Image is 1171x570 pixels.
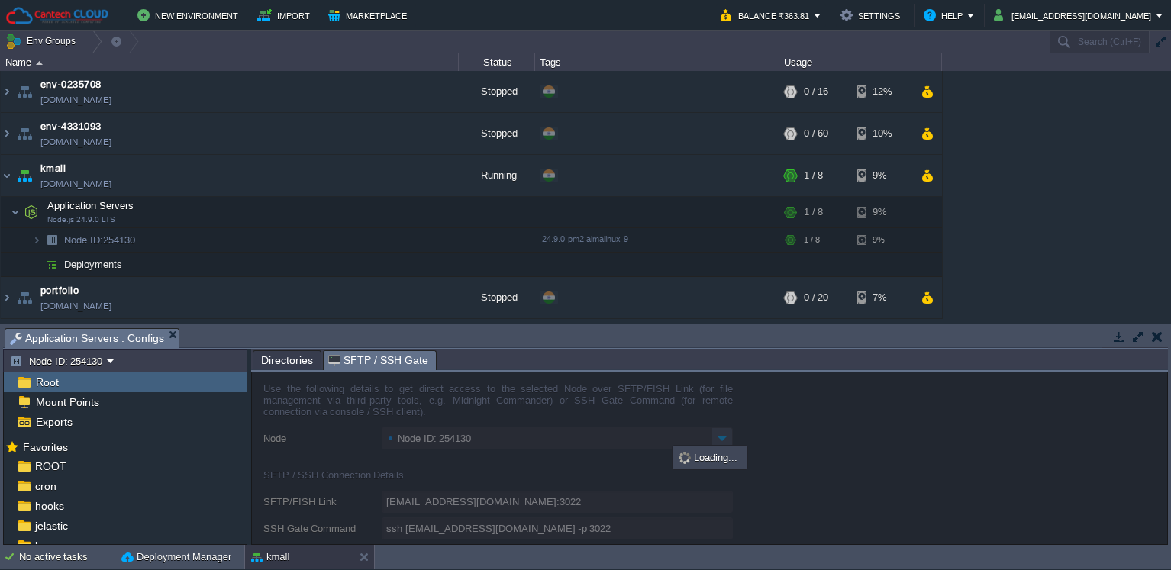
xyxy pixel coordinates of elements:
button: Node ID: 254130 [10,354,107,368]
button: Balance ₹363.81 [721,6,814,24]
img: AMDAwAAAACH5BAEAAAAALAAAAAABAAEAAAICRAEAOw== [32,253,41,276]
div: 0 / 16 [804,71,828,112]
div: 9% [857,155,907,196]
div: 1 / 8 [804,197,823,227]
div: 12% [857,71,907,112]
img: AMDAwAAAACH5BAEAAAAALAAAAAABAAEAAAICRAEAOw== [14,155,35,196]
a: env-0235708 [40,77,102,92]
a: Root [33,375,61,389]
img: AMDAwAAAACH5BAEAAAAALAAAAAABAAEAAAICRAEAOw== [32,228,41,252]
a: [DOMAIN_NAME] [40,298,111,314]
img: AMDAwAAAACH5BAEAAAAALAAAAAABAAEAAAICRAEAOw== [41,253,63,276]
a: Node ID:254130 [63,233,137,246]
a: ROOT [32,459,69,473]
div: Stopped [459,113,535,154]
span: Node.js 24.9.0 LTS [47,215,115,224]
a: [DOMAIN_NAME] [40,176,111,192]
div: Running [459,155,535,196]
img: Cantech Cloud [5,6,109,25]
img: AMDAwAAAACH5BAEAAAAALAAAAAABAAEAAAICRAEAOw== [1,277,13,318]
img: AMDAwAAAACH5BAEAAAAALAAAAAABAAEAAAICRAEAOw== [14,113,35,154]
a: Mount Points [33,395,102,409]
img: AMDAwAAAACH5BAEAAAAALAAAAAABAAEAAAICRAEAOw== [1,155,13,196]
div: Status [460,53,534,71]
div: Stopped [459,71,535,112]
span: Node ID: [64,234,103,246]
a: kmall [40,161,66,176]
div: Name [2,53,458,71]
img: AMDAwAAAACH5BAEAAAAALAAAAAABAAEAAAICRAEAOw== [11,197,20,227]
span: 254130 [63,233,137,246]
img: AMDAwAAAACH5BAEAAAAALAAAAAABAAEAAAICRAEAOw== [36,61,43,65]
button: Marketplace [328,6,411,24]
img: AMDAwAAAACH5BAEAAAAALAAAAAABAAEAAAICRAEAOw== [21,197,42,227]
a: Exports [33,415,75,429]
a: Application ServersNode.js 24.9.0 LTS [46,200,136,211]
span: Directories [261,351,313,369]
div: No active tasks [19,545,115,569]
span: 24.9.0-pm2-almalinux-9 [542,234,628,243]
a: Favorites [20,441,70,453]
button: Env Groups [5,31,81,52]
button: Deployment Manager [121,549,231,565]
a: [DOMAIN_NAME] [40,92,111,108]
div: 0 / 60 [804,113,828,154]
span: Favorites [20,440,70,454]
div: Stopped [459,277,535,318]
a: env-4331093 [40,119,102,134]
a: portfolio [40,283,79,298]
span: Application Servers : Configs [10,329,164,348]
button: kmall [251,549,289,565]
img: AMDAwAAAACH5BAEAAAAALAAAAAABAAEAAAICRAEAOw== [41,228,63,252]
img: AMDAwAAAACH5BAEAAAAALAAAAAABAAEAAAICRAEAOw== [1,113,13,154]
div: 10% [857,113,907,154]
div: 7% [857,277,907,318]
a: Deployments [63,258,124,271]
button: Import [257,6,315,24]
div: 1 / 8 [804,155,823,196]
div: Loading... [674,447,746,468]
div: 9% [857,197,907,227]
div: Tags [536,53,779,71]
img: AMDAwAAAACH5BAEAAAAALAAAAAABAAEAAAICRAEAOw== [14,71,35,112]
a: hooks [32,499,66,513]
a: [DOMAIN_NAME] [40,134,111,150]
img: AMDAwAAAACH5BAEAAAAALAAAAAABAAEAAAICRAEAOw== [1,71,13,112]
button: Settings [840,6,905,24]
div: 1 / 8 [804,228,820,252]
span: SFTP / SSH Gate [328,351,428,370]
button: [EMAIL_ADDRESS][DOMAIN_NAME] [994,6,1156,24]
button: Help [924,6,967,24]
a: cron [32,479,59,493]
span: Application Servers [46,199,136,212]
img: AMDAwAAAACH5BAEAAAAALAAAAAABAAEAAAICRAEAOw== [14,277,35,318]
div: 0 / 20 [804,277,828,318]
a: keys [32,539,60,552]
div: Usage [780,53,941,71]
button: New Environment [137,6,243,24]
div: 9% [857,228,907,252]
a: jelastic [32,519,70,533]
